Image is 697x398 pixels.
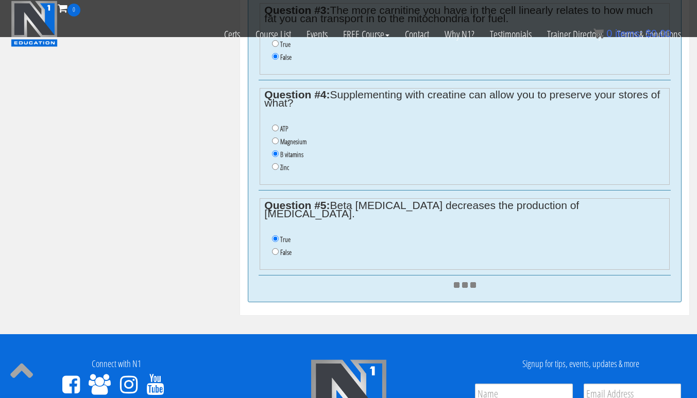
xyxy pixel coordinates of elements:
a: 0 [58,1,80,15]
a: Trainer Directory [539,16,609,53]
a: Why N1? [437,16,482,53]
a: Events [299,16,335,53]
label: False [280,248,292,256]
strong: Question #4: [264,89,330,100]
a: Terms & Conditions [609,16,689,53]
span: $ [645,28,651,39]
a: Certs [216,16,248,53]
a: Contact [397,16,437,53]
a: Course List [248,16,299,53]
a: 0 items: $0.00 [593,28,671,39]
label: ATP [280,125,288,133]
span: items: [615,28,642,39]
img: icon11.png [593,28,604,39]
label: Zinc [280,163,289,171]
a: Testimonials [482,16,539,53]
img: ajax_loader.gif [454,282,476,288]
h4: Connect with N1 [8,359,225,369]
label: True [280,235,291,244]
img: n1-education [11,1,58,47]
label: False [280,53,292,61]
label: B vitamins [280,150,303,159]
h4: Signup for tips, events, updates & more [472,359,689,369]
legend: Supplementing with creatine can allow you to preserve your stores of what? [264,91,665,107]
span: 0 [606,28,612,39]
legend: Beta [MEDICAL_DATA] decreases the production of [MEDICAL_DATA]. [264,201,665,218]
a: FREE Course [335,16,397,53]
label: Magnesium [280,137,307,146]
strong: Question #5: [264,199,330,211]
bdi: 0.00 [645,28,671,39]
span: 0 [67,4,80,16]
